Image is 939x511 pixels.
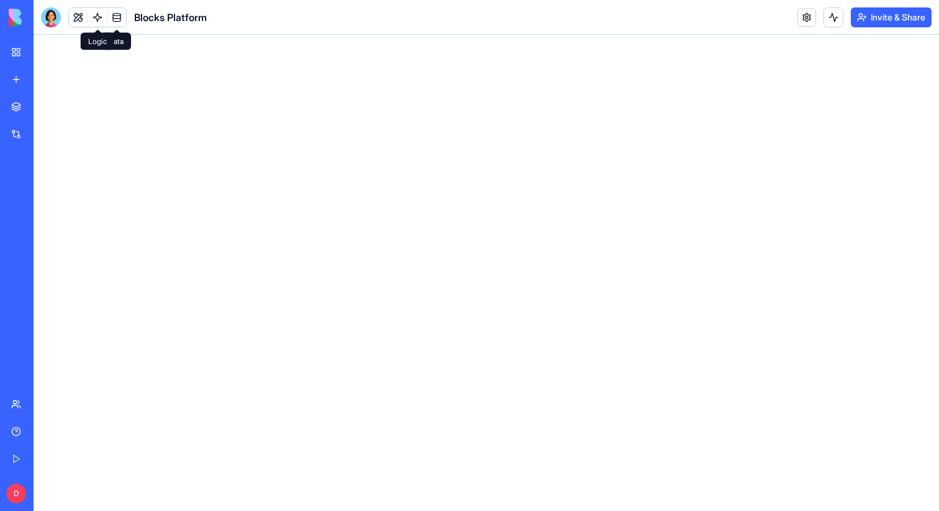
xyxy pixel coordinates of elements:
[6,484,26,504] span: D
[101,33,131,50] div: Data
[134,10,207,25] span: Blocks Platform
[81,33,114,50] div: Logic
[9,9,86,26] img: logo
[851,7,932,27] button: Invite & Share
